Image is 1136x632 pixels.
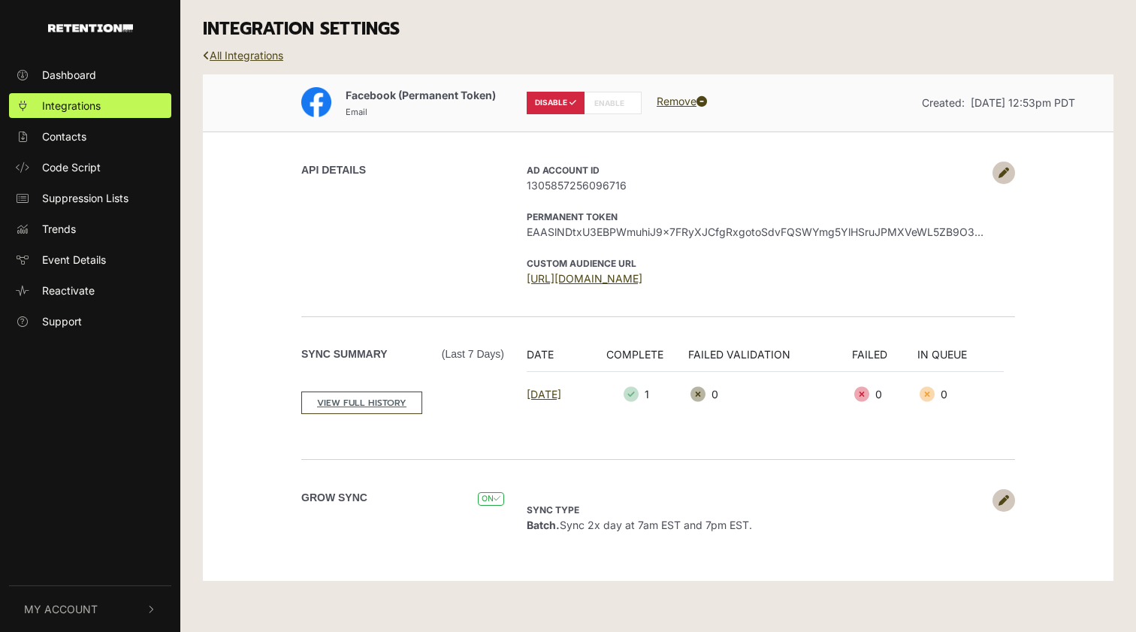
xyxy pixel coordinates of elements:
th: DATE [527,346,591,372]
label: Sync Summary [301,346,504,362]
span: Dashboard [42,67,96,83]
img: Retention.com [48,24,133,32]
span: ON [478,492,504,507]
span: Contacts [42,129,86,144]
span: Support [42,313,82,329]
strong: AD Account ID [527,165,600,176]
span: EAASlNDtxU3EBPWmuhiJ9x7FRyXJCfgRxgotoSdvFQSWYmg5YlHSruJPMXVeWL5ZB9O3FKyZB9jvkUQWVovV0aM4rxkSlgx9r... [527,224,985,240]
span: Suppression Lists [42,190,128,206]
strong: Batch. [527,519,560,531]
a: Code Script [9,155,171,180]
th: COMPLETE [591,346,688,372]
span: 1305857256096716 [527,177,985,193]
h3: INTEGRATION SETTINGS [203,19,1113,40]
a: Event Details [9,247,171,272]
span: Integrations [42,98,101,113]
a: Reactivate [9,278,171,303]
a: Remove [657,95,707,107]
span: Event Details [42,252,106,268]
th: FAILED [852,346,917,372]
label: DISABLE [527,92,585,114]
label: ENABLE [584,92,642,114]
th: IN QUEUE [917,346,1004,372]
td: 0 [852,371,917,417]
a: Dashboard [9,62,171,87]
a: All Integrations [203,49,283,62]
button: My Account [9,586,171,632]
a: Contacts [9,124,171,149]
span: (Last 7 days) [442,346,504,362]
a: [DATE] [527,388,561,401]
strong: Sync type [527,504,579,516]
strong: CUSTOM AUDIENCE URL [527,258,636,269]
label: Grow Sync [301,490,367,506]
a: Trends [9,216,171,241]
span: Trends [42,221,76,237]
small: Email [346,107,367,117]
img: Facebook (Permanent Token) [301,87,331,117]
span: Reactivate [42,283,95,298]
th: FAILED VALIDATION [688,346,852,372]
span: Created: [922,96,965,109]
a: Suppression Lists [9,186,171,210]
span: Code Script [42,159,101,175]
td: 0 [917,371,1004,417]
a: Integrations [9,93,171,118]
label: API DETAILS [301,162,366,178]
td: 1 [591,371,688,417]
span: My Account [24,601,98,617]
span: Sync 2x day at 7am EST and 7pm EST. [527,503,752,531]
span: Facebook (Permanent Token) [346,89,496,101]
a: VIEW FULL HISTORY [301,392,422,414]
a: [URL][DOMAIN_NAME] [527,272,642,285]
a: Support [9,309,171,334]
td: 0 [688,371,852,417]
span: [DATE] 12:53pm PDT [971,96,1075,109]
strong: Permanent Token [527,211,618,222]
